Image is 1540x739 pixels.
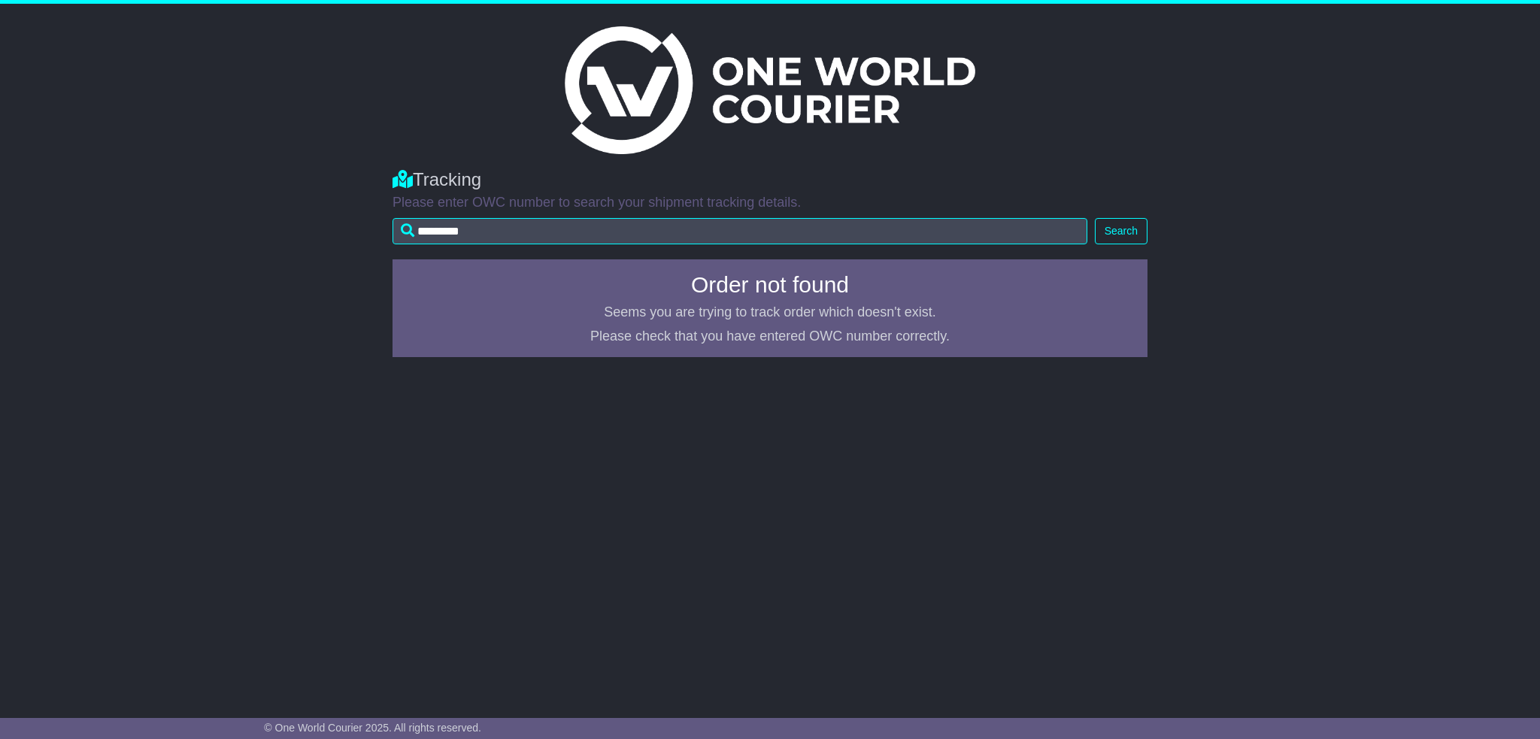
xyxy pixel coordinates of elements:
[402,272,1138,297] h4: Order not found
[565,26,975,154] img: Light
[264,722,481,734] span: © One World Courier 2025. All rights reserved.
[402,329,1138,345] p: Please check that you have entered OWC number correctly.
[393,169,1147,191] div: Tracking
[402,304,1138,321] p: Seems you are trying to track order which doesn't exist.
[1095,218,1147,244] button: Search
[393,195,1147,211] p: Please enter OWC number to search your shipment tracking details.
